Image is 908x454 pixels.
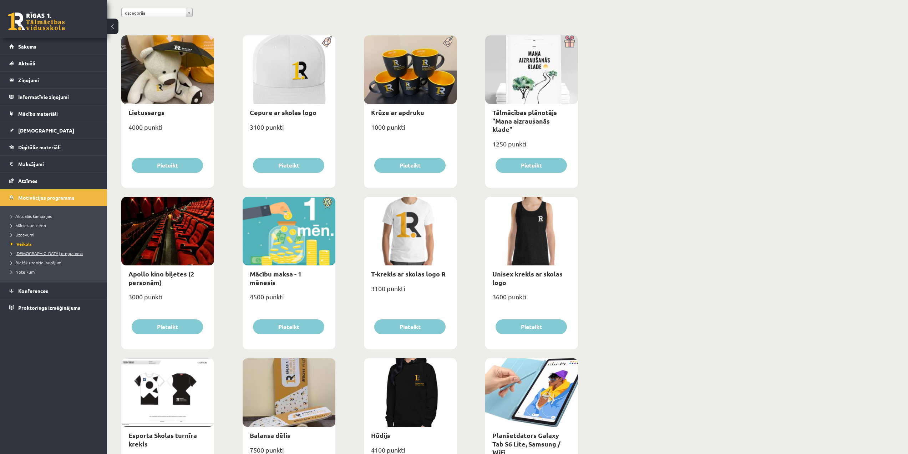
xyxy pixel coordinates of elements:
a: [DEMOGRAPHIC_DATA] [9,122,98,139]
div: 1250 punkti [485,138,578,156]
span: Proktoringa izmēģinājums [18,304,80,311]
button: Pieteikt [132,158,203,173]
button: Pieteikt [132,319,203,334]
div: 3100 punkti [364,283,457,300]
button: Pieteikt [253,158,324,173]
a: Mācies un ziedo [11,222,100,229]
span: Konferences [18,288,48,294]
div: 4000 punkti [121,121,214,139]
a: Lietussargs [128,108,164,116]
span: Veikals [11,241,32,247]
span: Mācies un ziedo [11,223,46,228]
legend: Informatīvie ziņojumi [18,89,98,105]
span: Aktuālās kampaņas [11,213,52,219]
div: 3100 punkti [243,121,335,139]
span: Kategorija [125,8,183,18]
div: 3000 punkti [121,291,214,309]
a: Aktuāli [9,55,98,71]
a: Apollo kino biļetes (2 personām) [128,270,194,286]
img: Dāvana ar pārsteigumu [562,35,578,48]
span: Digitālie materiāli [18,144,61,150]
a: [DEMOGRAPHIC_DATA] programma [11,250,100,256]
div: 4500 punkti [243,291,335,309]
span: Noteikumi [11,269,36,275]
div: 1000 punkti [364,121,457,139]
a: Digitālie materiāli [9,139,98,155]
div: 3600 punkti [485,291,578,309]
span: Sākums [18,43,36,50]
a: T-krekls ar skolas logo R [371,270,446,278]
span: Mācību materiāli [18,110,58,117]
a: Mācību materiāli [9,105,98,122]
img: Populāra prece [441,35,457,48]
a: Tālmācības plānotājs "Mana aizraušanās klade" [492,108,557,133]
a: Noteikumi [11,269,100,275]
a: Esporta Skolas turnīra krekls [128,431,197,448]
span: [DEMOGRAPHIC_DATA] [18,127,74,134]
button: Pieteikt [496,158,567,173]
a: Unisex krekls ar skolas logo [492,270,563,286]
a: Maksājumi [9,156,98,172]
a: Atzīmes [9,173,98,189]
a: Cepure ar skolas logo [250,108,316,116]
a: Mācību maksa - 1 mēnesis [250,270,301,286]
span: Biežāk uzdotie jautājumi [11,260,62,265]
span: [DEMOGRAPHIC_DATA] programma [11,250,83,256]
a: Informatīvie ziņojumi [9,89,98,105]
a: Krūze ar apdruku [371,108,424,116]
a: Uzdevumi [11,231,100,238]
a: Biežāk uzdotie jautājumi [11,259,100,266]
a: Veikals [11,241,100,247]
legend: Ziņojumi [18,72,98,88]
button: Pieteikt [374,319,446,334]
a: Rīgas 1. Tālmācības vidusskola [8,13,65,30]
a: Aktuālās kampaņas [11,213,100,219]
a: Proktoringa izmēģinājums [9,299,98,316]
img: Atlaide [319,197,335,209]
a: Sākums [9,38,98,55]
button: Pieteikt [374,158,446,173]
button: Pieteikt [496,319,567,334]
a: Ziņojumi [9,72,98,88]
a: Hūdijs [371,431,390,439]
a: Motivācijas programma [9,189,98,206]
a: Kategorija [121,8,193,17]
legend: Maksājumi [18,156,98,172]
span: Motivācijas programma [18,194,75,201]
span: Aktuāli [18,60,35,66]
a: Balansa dēlis [250,431,290,439]
button: Pieteikt [253,319,324,334]
a: Konferences [9,283,98,299]
img: Populāra prece [319,35,335,48]
span: Atzīmes [18,178,37,184]
span: Uzdevumi [11,232,34,238]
